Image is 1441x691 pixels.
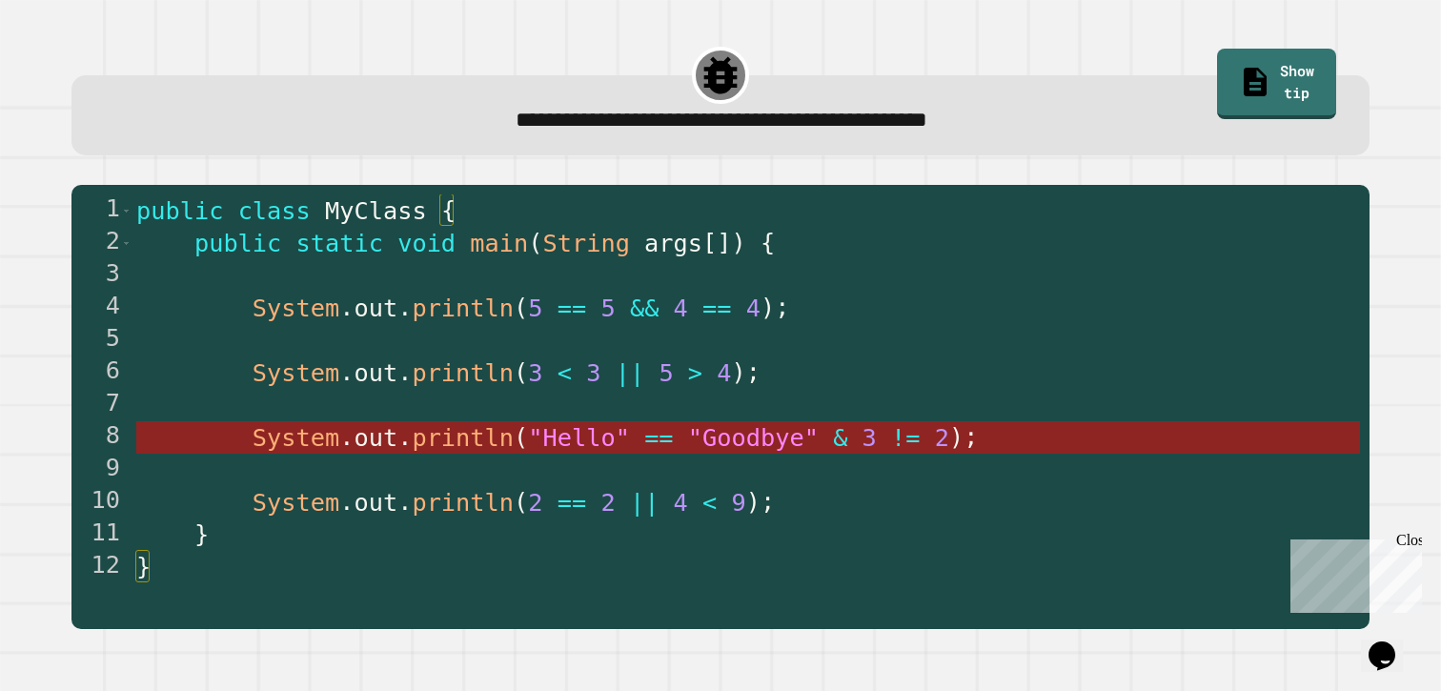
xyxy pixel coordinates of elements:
span: 5 [659,359,673,387]
iframe: chat widget [1361,615,1422,672]
div: 7 [71,389,132,421]
div: 4 [71,292,132,324]
span: "Goodbye" [688,424,819,452]
div: 12 [71,551,132,583]
span: == [644,424,673,452]
span: 4 [717,359,731,387]
span: MyClass [325,197,427,225]
div: Chat with us now!Close [8,8,132,121]
span: println [412,424,514,452]
span: 3 [586,359,600,387]
span: main [470,230,528,257]
div: 11 [71,518,132,551]
span: 4 [673,489,687,517]
span: public [136,197,223,225]
span: 2 [528,489,542,517]
span: == [557,489,585,517]
span: == [702,295,731,322]
span: class [237,197,310,225]
span: > [688,359,702,387]
span: out [354,424,397,452]
span: static [295,230,382,257]
span: System [253,295,339,322]
span: Toggle code folding, rows 1 through 12 [121,194,132,227]
span: System [253,424,339,452]
span: void [397,230,456,257]
span: Toggle code folding, rows 2 through 11 [121,227,132,259]
div: 1 [71,194,132,227]
div: 9 [71,454,132,486]
span: < [702,489,717,517]
span: println [412,489,514,517]
span: 2 [600,489,615,517]
span: public [194,230,281,257]
span: println [412,359,514,387]
iframe: chat widget [1283,532,1422,613]
span: || [615,359,643,387]
span: args [644,230,702,257]
span: || [630,489,659,517]
div: 3 [71,259,132,292]
span: 9 [731,489,745,517]
span: 2 [934,424,948,452]
span: out [354,359,397,387]
div: 5 [71,324,132,356]
div: 8 [71,421,132,454]
span: out [354,295,397,322]
span: 3 [528,359,542,387]
span: System [253,359,339,387]
span: != [891,424,920,452]
span: & [833,424,847,452]
span: 4 [673,295,687,322]
div: 10 [71,486,132,518]
span: out [354,489,397,517]
div: 2 [71,227,132,259]
div: 6 [71,356,132,389]
span: && [630,295,659,322]
span: == [557,295,585,322]
span: String [542,230,629,257]
span: 5 [600,295,615,322]
span: System [253,489,339,517]
span: 5 [528,295,542,322]
span: "Hello" [528,424,630,452]
span: println [412,295,514,322]
a: Show tip [1217,49,1336,119]
span: < [557,359,571,387]
span: 4 [745,295,760,322]
span: 3 [862,424,876,452]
